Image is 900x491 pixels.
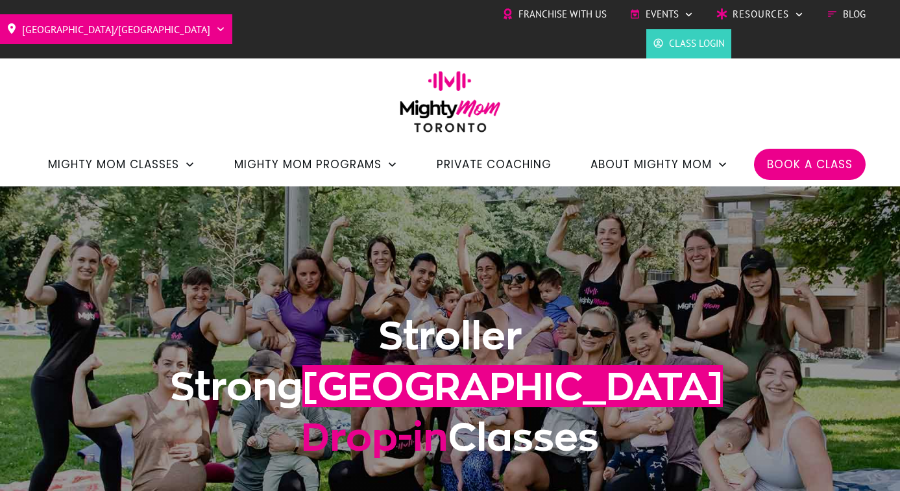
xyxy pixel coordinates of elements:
[234,153,382,175] span: Mighty Mom Programs
[827,5,866,24] a: Blog
[234,153,398,175] a: Mighty Mom Programs
[629,5,694,24] a: Events
[669,34,725,53] span: Class Login
[101,310,800,478] h1: Stroller Strong Classes
[302,365,723,407] span: [GEOGRAPHIC_DATA]
[590,153,728,175] a: About Mighty Mom
[843,5,866,24] span: Blog
[767,153,853,175] a: Book a Class
[653,34,725,53] a: Class Login
[48,153,179,175] span: Mighty Mom Classes
[518,5,607,24] span: Franchise with Us
[6,19,226,40] a: [GEOGRAPHIC_DATA]/[GEOGRAPHIC_DATA]
[437,153,552,175] a: Private Coaching
[393,71,507,142] img: mightymom-logo-toronto
[733,5,789,24] span: Resources
[646,5,679,24] span: Events
[22,19,210,40] span: [GEOGRAPHIC_DATA]/[GEOGRAPHIC_DATA]
[502,5,607,24] a: Franchise with Us
[48,153,195,175] a: Mighty Mom Classes
[301,416,448,458] span: Drop-in
[716,5,804,24] a: Resources
[590,153,712,175] span: About Mighty Mom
